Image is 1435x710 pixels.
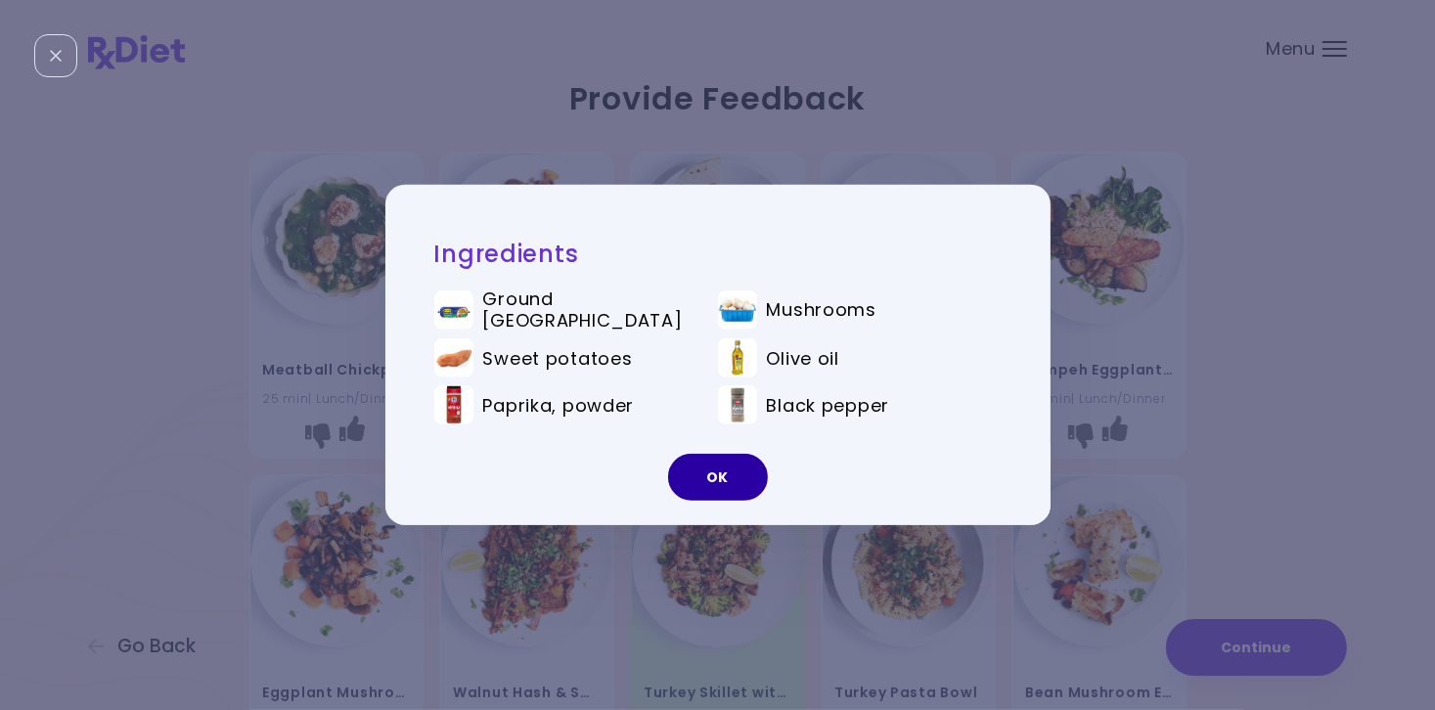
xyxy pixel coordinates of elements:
[767,347,839,369] span: Olive oil
[434,239,1002,269] h2: Ingredients
[767,299,876,321] span: Mushrooms
[483,347,633,369] span: Sweet potatoes
[767,394,890,416] span: Black pepper
[483,288,690,331] span: Ground [GEOGRAPHIC_DATA]
[483,394,635,416] span: Paprika, powder
[34,34,77,77] div: Close
[668,454,768,501] button: OK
